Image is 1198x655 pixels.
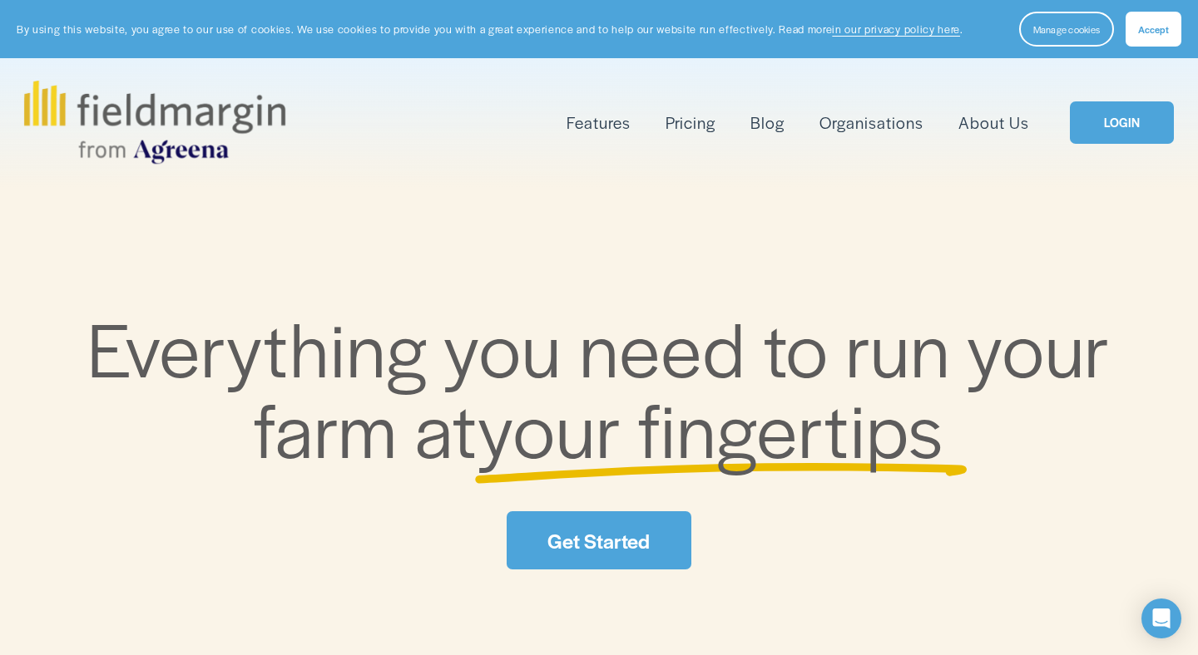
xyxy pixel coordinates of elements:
[567,109,631,136] a: folder dropdown
[567,111,631,135] span: Features
[1138,22,1169,36] span: Accept
[958,109,1029,136] a: About Us
[832,22,960,37] a: in our privacy policy here
[819,109,923,136] a: Organisations
[750,109,785,136] a: Blog
[666,109,715,136] a: Pricing
[1141,598,1181,638] div: Open Intercom Messenger
[17,22,963,37] p: By using this website, you agree to our use of cookies. We use cookies to provide you with a grea...
[1126,12,1181,47] button: Accept
[1070,101,1174,144] a: LOGIN
[87,294,1128,480] span: Everything you need to run your farm at
[24,81,285,164] img: fieldmargin.com
[1019,12,1114,47] button: Manage cookies
[507,511,691,569] a: Get Started
[478,375,944,480] span: your fingertips
[1033,22,1100,36] span: Manage cookies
